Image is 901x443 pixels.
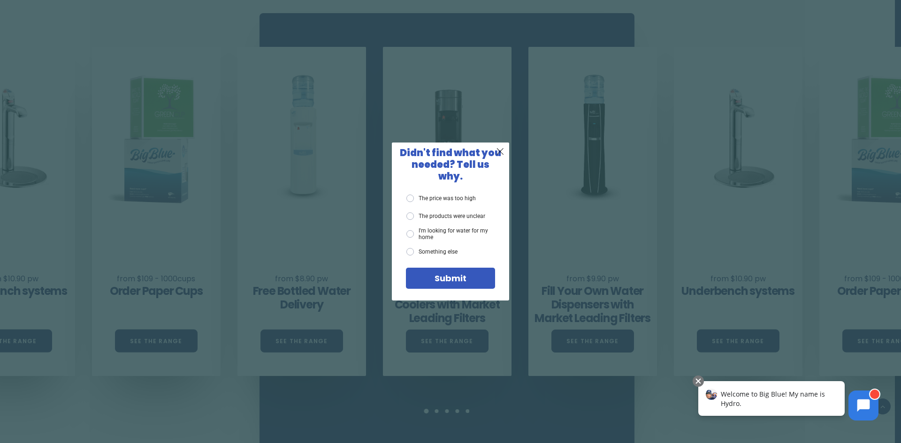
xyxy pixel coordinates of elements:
span: X [496,145,504,157]
label: Something else [406,248,458,255]
label: The products were unclear [406,212,485,220]
label: The price was too high [406,195,476,202]
iframe: Chatbot [688,374,888,430]
label: I'm looking for water for my home [406,227,495,241]
span: Didn't find what you needed? Tell us why. [400,146,501,183]
span: Submit [435,272,466,284]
